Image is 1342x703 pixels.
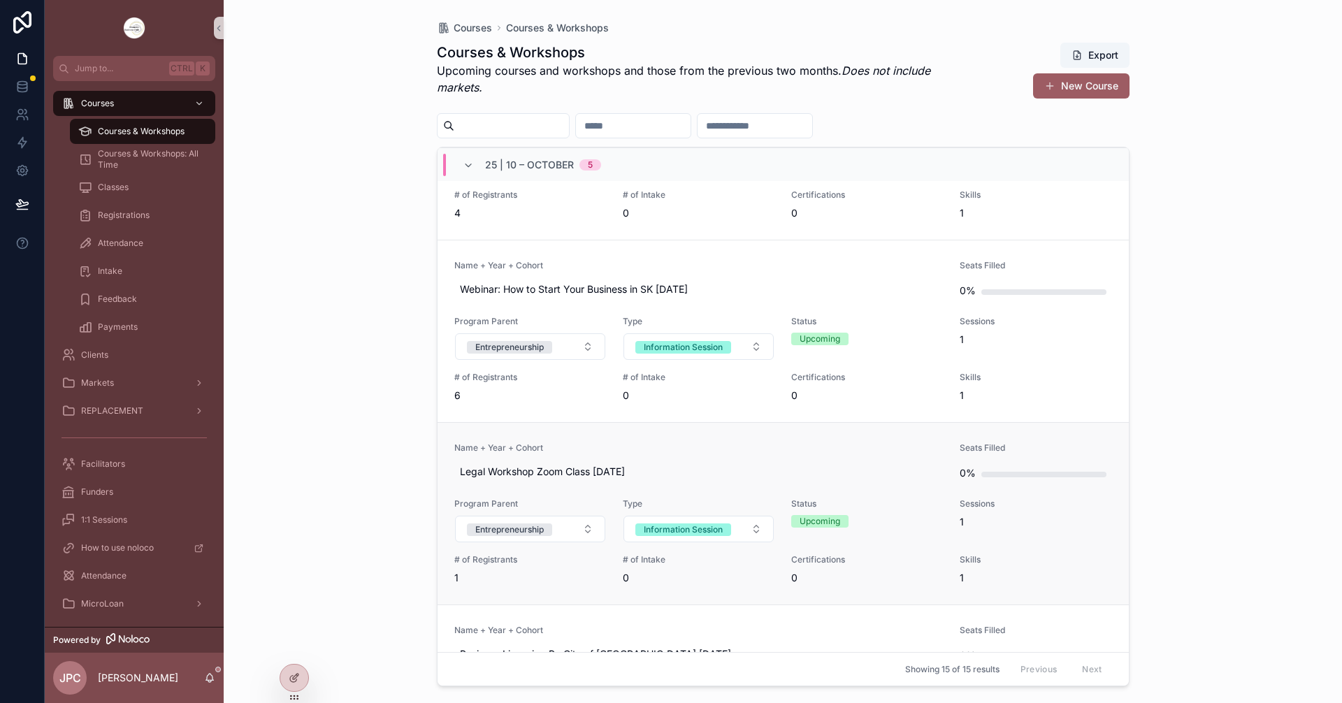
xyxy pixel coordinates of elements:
img: App logo [123,17,145,39]
span: 6 [454,389,606,403]
span: Name + Year + Cohort [454,260,944,271]
button: Export [1060,43,1130,68]
button: Select Button [623,333,774,360]
button: New Course [1033,73,1130,99]
span: Skills [960,189,1111,201]
span: 25 | 10 – October [485,158,574,172]
span: Certifications [791,372,943,383]
span: Program Parent [454,316,606,327]
span: # of Intake [623,554,774,565]
a: Payments [70,314,215,340]
span: Type [623,498,774,509]
span: Courses & Workshops: All Time [98,148,201,171]
a: Courses & Workshops: All Time [70,147,215,172]
span: Name + Year + Cohort [454,625,944,636]
span: 1:1 Sessions [81,514,127,526]
span: Skills [960,554,1111,565]
span: Seats Filled [960,625,1111,636]
div: 5 [588,159,593,171]
div: 0% [960,642,976,669]
span: 0 [791,389,943,403]
span: Type [623,316,774,327]
a: Courses & Workshops [70,119,215,144]
button: Select Button [455,516,605,542]
div: Information Session [644,523,723,536]
span: Status [791,316,943,327]
span: Webinar: How to Start Your Business in SK [DATE] [460,282,938,296]
span: Name + Year + Cohort [454,442,944,454]
span: 0 [623,206,774,220]
a: Courses [53,91,215,116]
span: 1 [960,333,1111,347]
span: Markets [81,377,114,389]
span: Ctrl [169,61,194,75]
span: Sessions [960,316,1111,327]
span: 0 [623,571,774,585]
em: Does not include markets. [437,64,930,94]
div: Entrepreneurship [475,341,544,354]
span: 1 [960,206,1111,220]
button: Select Button [623,516,774,542]
span: Courses & Workshops [98,126,185,137]
span: Clients [81,349,108,361]
div: Upcoming [800,333,840,345]
span: Courses [81,98,114,109]
a: Markets [53,370,215,396]
span: Facilitators [81,458,125,470]
span: 0 [791,206,943,220]
button: Select Button [455,333,605,360]
div: Upcoming [800,515,840,528]
span: Feedback [98,293,137,305]
a: Funders [53,479,215,505]
div: 0% [960,459,976,487]
span: Status [791,498,943,509]
span: Skills [960,372,1111,383]
span: Showing 15 of 15 results [905,664,1000,675]
a: Powered by [45,627,224,653]
span: 0 [623,389,774,403]
a: Courses & Workshops [506,21,609,35]
span: Seats Filled [960,442,1111,454]
span: REPLACEMENT [81,405,143,416]
a: Courses [437,21,492,35]
span: # of Registrants [454,189,606,201]
p: [PERSON_NAME] [98,671,178,685]
span: # of Intake [623,372,774,383]
a: Facilitators [53,451,215,477]
span: Program Parent [454,498,606,509]
a: Intake [70,259,215,284]
div: 0% [960,277,976,305]
div: Entrepreneurship [475,523,544,536]
span: Certifications [791,554,943,565]
a: Feedback [70,287,215,312]
a: How to use noloco [53,535,215,560]
a: Attendance [70,231,215,256]
span: Payments [98,321,138,333]
span: Powered by [53,635,101,646]
span: 1 [960,571,1111,585]
a: Name + Year + CohortLegal Workshop Zoom Class [DATE]Seats Filled0%Program ParentSelect ButtonType... [438,422,1129,604]
span: 1 [960,515,1111,529]
p: Upcoming courses and workshops and those from the previous two months. [437,62,955,96]
span: Registrations [98,210,150,221]
div: Information Session [644,341,723,354]
a: Clients [53,342,215,368]
span: How to use noloco [81,542,154,553]
span: 1 [454,571,606,585]
a: Attendance [53,563,215,588]
span: K [197,63,208,74]
span: Attendance [98,238,143,249]
div: scrollable content [45,81,224,627]
span: Attendance [81,570,127,581]
a: 1:1 Sessions [53,507,215,532]
span: Jump to... [75,63,164,74]
a: Name + Year + CohortWebinar: How to Start Your Business in SK [DATE]Seats Filled0%Program ParentS... [438,240,1129,422]
span: Sessions [960,498,1111,509]
span: JPC [59,669,81,686]
button: Jump to...CtrlK [53,56,215,81]
span: Legal Workshop Zoom Class [DATE] [460,465,938,479]
a: REPLACEMENT [53,398,215,423]
span: 0 [791,571,943,585]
